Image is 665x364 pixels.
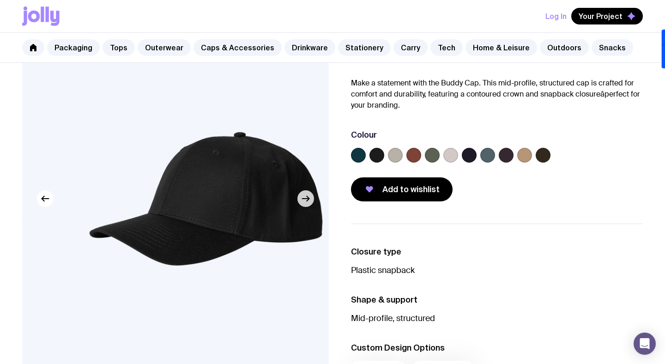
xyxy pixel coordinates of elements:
[579,12,623,21] span: Your Project
[193,39,282,56] a: Caps & Accessories
[545,8,567,24] button: Log In
[284,39,335,56] a: Drinkware
[351,177,453,201] button: Add to wishlist
[351,313,643,324] p: Mid-profile, structured
[338,39,391,56] a: Stationery
[571,8,643,24] button: Your Project
[351,246,643,257] h3: Closure type
[351,342,643,353] h3: Custom Design Options
[430,39,463,56] a: Tech
[382,184,440,195] span: Add to wishlist
[465,39,537,56] a: Home & Leisure
[351,129,377,140] h3: Colour
[47,39,100,56] a: Packaging
[393,39,428,56] a: Carry
[351,265,643,276] p: Plastic snapback
[351,294,643,305] h3: Shape & support
[634,333,656,355] div: Open Intercom Messenger
[103,39,135,56] a: Tops
[351,78,643,111] p: Make a statement with the Buddy Cap. This mid-profile, structured cap is crafted for comfort and ...
[540,39,589,56] a: Outdoors
[592,39,633,56] a: Snacks
[138,39,191,56] a: Outerwear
